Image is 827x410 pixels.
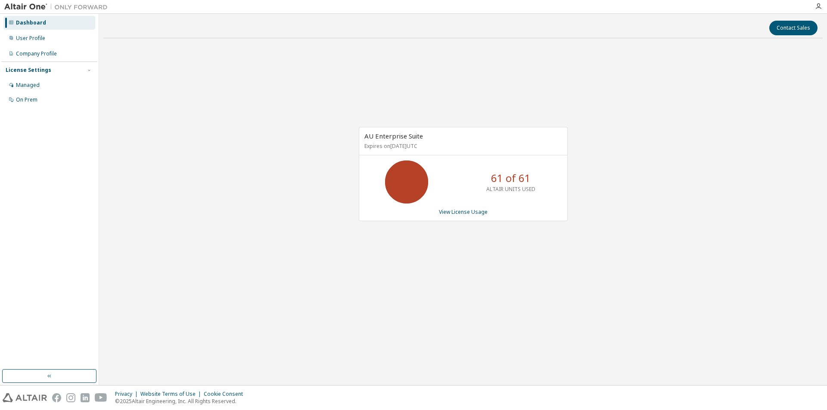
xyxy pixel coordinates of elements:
[115,398,248,405] p: © 2025 Altair Engineering, Inc. All Rights Reserved.
[115,391,140,398] div: Privacy
[364,142,560,150] p: Expires on [DATE] UTC
[66,393,75,402] img: instagram.svg
[3,393,47,402] img: altair_logo.svg
[52,393,61,402] img: facebook.svg
[439,208,488,216] a: View License Usage
[4,3,112,11] img: Altair One
[16,82,40,89] div: Managed
[16,50,57,57] div: Company Profile
[486,185,535,193] p: ALTAIR UNITS USED
[364,132,423,140] span: AU Enterprise Suite
[81,393,90,402] img: linkedin.svg
[204,391,248,398] div: Cookie Consent
[16,35,45,42] div: User Profile
[16,19,46,26] div: Dashboard
[769,21,818,35] button: Contact Sales
[491,171,531,185] p: 61 of 61
[95,393,107,402] img: youtube.svg
[6,67,51,74] div: License Settings
[140,391,204,398] div: Website Terms of Use
[16,96,37,103] div: On Prem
